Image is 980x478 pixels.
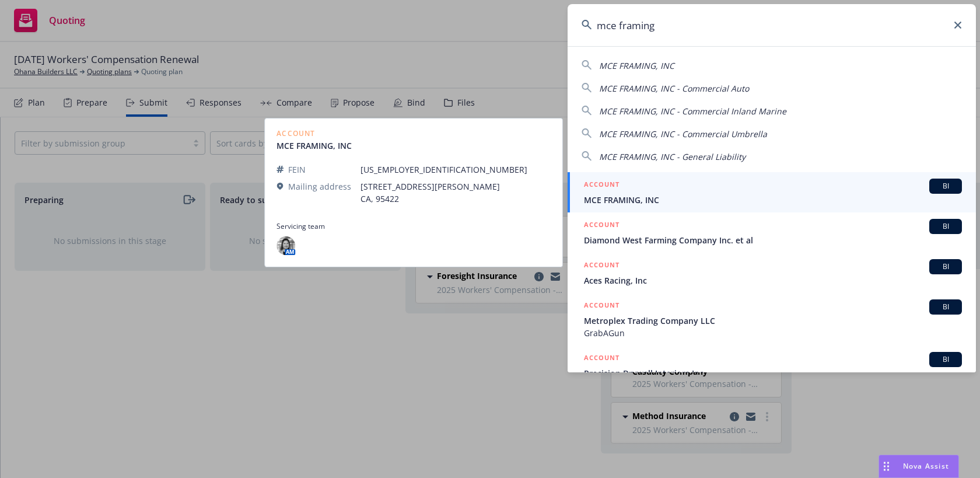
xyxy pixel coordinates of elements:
a: ACCOUNTBIPrecision Drywall Interiors Inc [568,346,976,398]
span: Aces Racing, Inc [584,274,962,287]
span: Metroplex Trading Company LLC [584,315,962,327]
span: MCE FRAMING, INC [584,194,962,206]
span: MCE FRAMING, INC - Commercial Auto [599,83,749,94]
span: BI [934,181,957,191]
span: BI [934,302,957,312]
span: MCE FRAMING, INC [599,60,674,71]
input: Search... [568,4,976,46]
a: ACCOUNTBIDiamond West Farming Company Inc. et al [568,212,976,253]
span: MCE FRAMING, INC - Commercial Umbrella [599,128,767,139]
button: Nova Assist [878,455,959,478]
a: ACCOUNTBIAces Racing, Inc [568,253,976,293]
span: MCE FRAMING, INC - General Liability [599,151,745,162]
span: MCE FRAMING, INC - Commercial Inland Marine [599,106,786,117]
a: ACCOUNTBIMetroplex Trading Company LLCGrabAGun [568,293,976,346]
span: GrabAGun [584,327,962,339]
a: ACCOUNTBIMCE FRAMING, INC [568,172,976,212]
span: Precision Drywall Interiors Inc [584,367,962,379]
h5: ACCOUNT [584,352,619,366]
h5: ACCOUNT [584,179,619,193]
span: BI [934,221,957,232]
span: Nova Assist [903,461,949,471]
h5: ACCOUNT [584,219,619,233]
span: BI [934,261,957,272]
span: BI [934,354,957,365]
h5: ACCOUNT [584,299,619,313]
h5: ACCOUNT [584,259,619,273]
div: Drag to move [879,455,894,477]
span: Diamond West Farming Company Inc. et al [584,234,962,246]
